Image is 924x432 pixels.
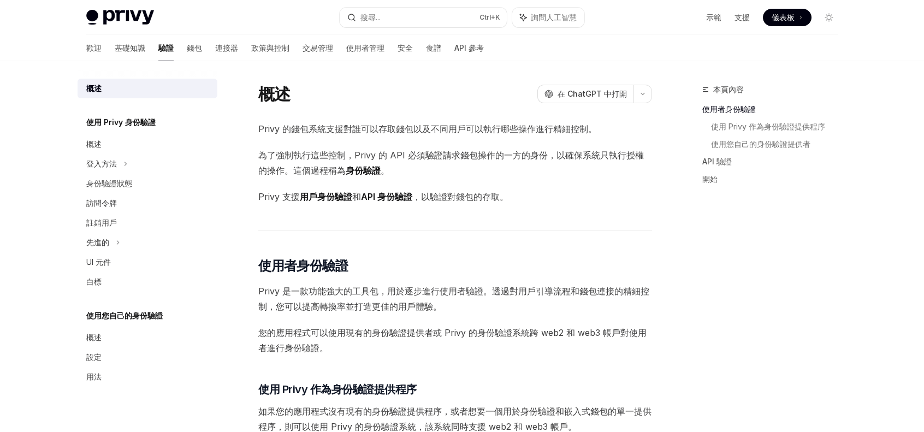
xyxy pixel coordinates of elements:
font: Privy 支援 [258,191,300,202]
font: 安全 [398,43,413,52]
font: 概述 [86,333,102,342]
font: 錢包 [187,43,202,52]
font: API 參考 [454,43,484,52]
font: Privy 是一款功能強大的工具包，用於逐步進行使用者驗證。透過對用戶引導流程和錢包連接的精細控制，您可以提高轉換率並打造更佳的用戶體驗。 [258,286,649,312]
a: 連接器 [215,35,238,61]
font: 登入方法 [86,159,117,168]
font: API 驗證 [702,157,732,166]
font: 身份驗證 [346,165,381,176]
font: 使用者管理 [346,43,384,52]
a: 歡迎 [86,35,102,61]
font: 在 ChatGPT 中打開 [558,89,627,98]
font: 概述 [86,139,102,149]
font: 訪問令牌 [86,198,117,208]
font: Ctrl [479,13,491,21]
a: 使用 Privy 作為身份驗證提供程序 [711,118,846,135]
font: 。 [381,165,389,176]
font: ，以驗證對錢包的存取。 [412,191,508,202]
font: 設定 [86,352,102,362]
font: 用法 [86,372,102,381]
font: +K [491,13,500,21]
font: 詢問人工智慧 [531,13,577,22]
font: 您的應用程式可以使用現有的身份驗證提供者或 Privy 的身份驗證系統跨 web2 和 web3 帳戶對使用者進行身份驗證。 [258,327,647,353]
font: 食譜 [426,43,441,52]
font: API 身份驗證 [361,191,412,202]
font: Privy 的錢包系統支援對誰可以存取錢包以及不同用戶可以執行哪些操作進行精細控制。 [258,123,597,134]
a: 使用您自己的身份驗證提供者 [711,135,846,153]
font: 使用 Privy 身份驗證 [86,117,156,127]
a: 註銷用戶 [78,213,217,233]
font: 使用者身份驗證 [258,258,348,274]
a: 錢包 [187,35,202,61]
font: 連接器 [215,43,238,52]
font: 使用 Privy 作為身份驗證提供程序 [711,122,825,131]
button: 切換暗模式 [820,9,838,26]
font: 基礎知識 [115,43,145,52]
a: 驗證 [158,35,174,61]
a: 政策與控制 [251,35,289,61]
a: 安全 [398,35,413,61]
img: 燈光標誌 [86,10,154,25]
a: UI 元件 [78,252,217,272]
a: API 驗證 [702,153,846,170]
font: 概述 [258,84,291,104]
a: 訪問令牌 [78,193,217,213]
a: 示範 [706,12,721,23]
font: 使用您自己的身份驗證 [86,311,163,320]
font: UI 元件 [86,257,111,267]
font: 使用您自己的身份驗證提供者 [711,139,810,149]
font: 身份驗證狀態 [86,179,132,188]
a: 概述 [78,328,217,347]
a: 身份驗證狀態 [78,174,217,193]
font: 支援 [735,13,750,22]
a: 支援 [735,12,750,23]
font: 示範 [706,13,721,22]
a: 白標 [78,272,217,292]
font: 歡迎 [86,43,102,52]
font: 交易管理 [303,43,333,52]
a: 食譜 [426,35,441,61]
font: 驗證 [158,43,174,52]
a: 使用者身份驗證 [702,100,846,118]
a: 用法 [78,367,217,387]
font: 和 [352,191,361,202]
font: 註銷用戶 [86,218,117,227]
a: API 參考 [454,35,484,61]
button: 詢問人工智慧 [512,8,584,27]
font: 政策與控制 [251,43,289,52]
font: 先進的 [86,238,109,247]
font: 使用 Privy 作為身份驗證提供程序 [258,383,417,396]
a: 概述 [78,134,217,154]
font: 概述 [86,84,102,93]
a: 基礎知識 [115,35,145,61]
a: 概述 [78,79,217,98]
font: 本頁內容 [713,85,744,94]
a: 設定 [78,347,217,367]
font: 開始 [702,174,718,184]
a: 開始 [702,170,846,188]
font: 為了強制執行這些控制，Privy 的 API 必須驗證請求錢包操作的一方的身份，以確保系統只執行授權的操作。這個過程稱為 [258,150,644,176]
font: 搜尋... [360,13,381,22]
button: 搜尋...Ctrl+K [340,8,507,27]
button: 在 ChatGPT 中打開 [537,85,633,103]
font: 如果您的應用程式沒有現有的身份驗證提供程序，或者想要一個用於身份驗證和嵌入式錢包的單一提供程序，則可以使用 Privy 的身份驗證系統，該系統同時支援 web2 和 web3 帳戶。 [258,406,651,432]
font: 白標 [86,277,102,286]
a: 交易管理 [303,35,333,61]
font: 使用者身份驗證 [702,104,756,114]
a: 儀表板 [763,9,812,26]
font: 用戶身份驗證 [300,191,352,202]
font: 儀表板 [772,13,795,22]
a: 使用者管理 [346,35,384,61]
